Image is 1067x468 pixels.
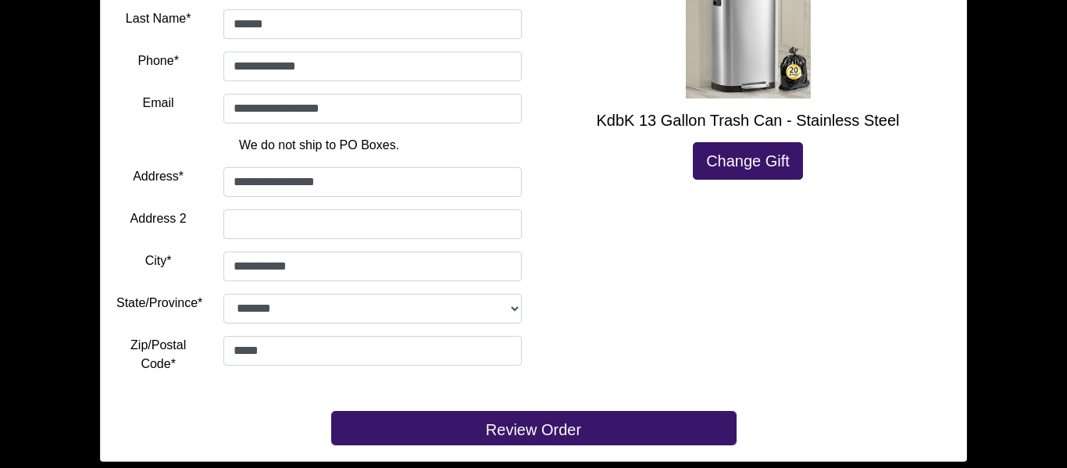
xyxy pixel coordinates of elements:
label: Email [143,94,174,113]
label: Zip/Postal Code* [116,336,200,373]
h5: KdbK 13 Gallon Trash Can - Stainless Steel [545,111,951,130]
label: Address 2 [130,209,187,228]
p: We do not ship to PO Boxes. [128,136,510,155]
button: Review Order [331,411,737,445]
label: State/Province* [116,294,202,313]
label: Address* [133,167,184,186]
a: Change Gift [693,142,803,180]
label: Phone* [137,52,179,70]
label: City* [145,252,172,270]
label: Last Name* [126,9,191,28]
